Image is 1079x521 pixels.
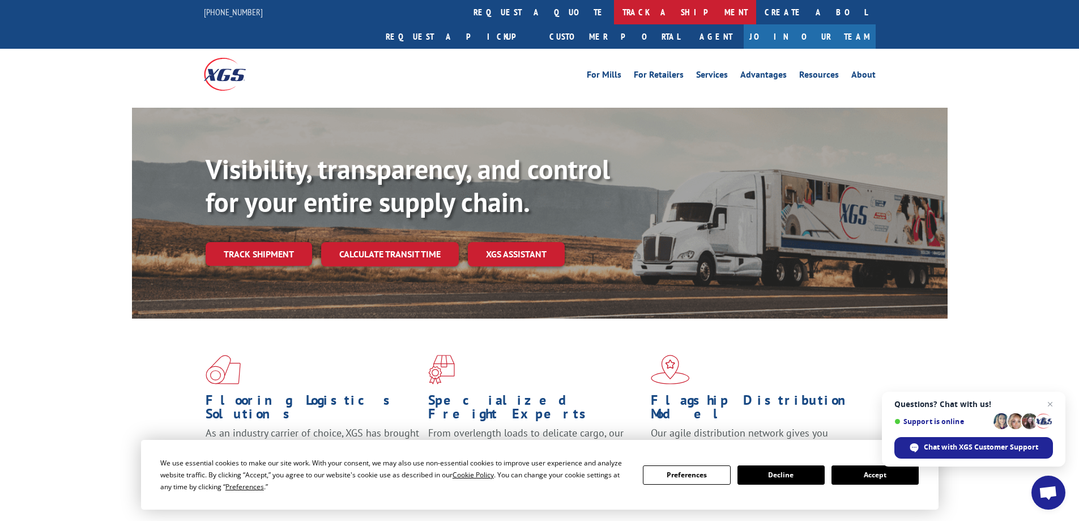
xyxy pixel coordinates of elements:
a: [PHONE_NUMBER] [204,6,263,18]
a: For Retailers [634,70,684,83]
div: Chat with XGS Customer Support [894,437,1053,459]
span: Preferences [225,482,264,492]
span: Questions? Chat with us! [894,400,1053,409]
span: Support is online [894,417,990,426]
a: Request a pickup [377,24,541,49]
button: Decline [737,465,825,485]
a: Resources [799,70,839,83]
button: Accept [831,465,919,485]
p: From overlength loads to delicate cargo, our experienced staff knows the best way to move your fr... [428,426,642,477]
a: Customer Portal [541,24,688,49]
div: We use essential cookies to make our site work. With your consent, we may also use non-essential ... [160,457,629,493]
b: Visibility, transparency, and control for your entire supply chain. [206,151,610,219]
span: Close chat [1043,397,1057,411]
a: Advantages [740,70,787,83]
h1: Flooring Logistics Solutions [206,393,420,426]
h1: Flagship Distribution Model [651,393,865,426]
img: xgs-icon-total-supply-chain-intelligence-red [206,355,241,384]
a: Agent [688,24,744,49]
img: xgs-icon-flagship-distribution-model-red [651,355,690,384]
a: XGS ASSISTANT [468,242,565,266]
a: About [851,70,876,83]
div: Open chat [1031,476,1065,510]
a: Join Our Team [744,24,876,49]
span: Cookie Policy [453,470,494,480]
button: Preferences [643,465,730,485]
a: For Mills [587,70,621,83]
a: Services [696,70,728,83]
span: As an industry carrier of choice, XGS has brought innovation and dedication to flooring logistics... [206,426,419,467]
div: Cookie Consent Prompt [141,440,939,510]
span: Chat with XGS Customer Support [924,442,1038,452]
a: Calculate transit time [321,242,459,266]
a: Track shipment [206,242,312,266]
span: Our agile distribution network gives you nationwide inventory management on demand. [651,426,859,453]
img: xgs-icon-focused-on-flooring-red [428,355,455,384]
h1: Specialized Freight Experts [428,393,642,426]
